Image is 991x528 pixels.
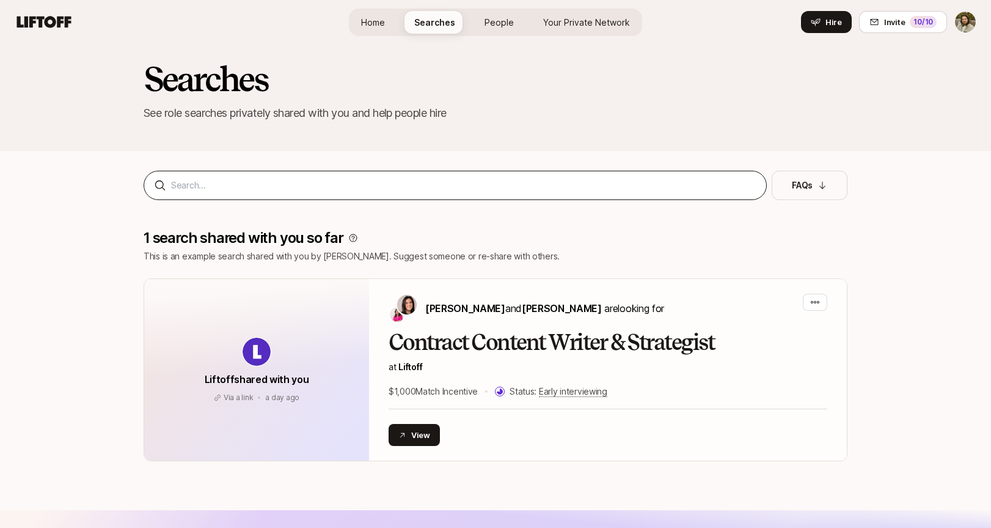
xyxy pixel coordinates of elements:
span: [PERSON_NAME] [425,302,505,314]
button: View [389,424,440,446]
a: Your Private Network [533,11,640,34]
p: 1 search shared with you so far [144,229,343,247]
span: Liftoff shared with you [205,373,309,385]
span: Hire [825,16,842,28]
button: Hire [801,11,852,33]
span: Home [361,16,385,29]
a: Searches [404,11,465,34]
p: Status: [510,384,607,399]
img: avatar-url [243,338,271,366]
button: FAQs [772,171,847,200]
h2: Contract Content Writer & Strategist [389,330,827,355]
p: FAQs [792,178,813,193]
p: are looking for [425,300,664,316]
span: Your Private Network [543,16,630,29]
span: Liftoff [398,362,422,372]
img: Emma Frane [390,307,404,322]
button: Chris Andrews [954,11,976,33]
input: Search... [171,178,756,193]
p: Via a link [224,392,254,403]
a: People [475,11,524,34]
a: Home [351,11,395,34]
span: Invite [884,16,905,28]
button: Invite10/10 [859,11,947,33]
p: This is an example search shared with you by [PERSON_NAME]. Suggest someone or re-share with others. [144,249,847,264]
span: People [485,16,514,29]
img: Eleanor Morgan [397,295,417,314]
p: See role searches privately shared with you and help people hire [144,105,847,122]
p: at [389,360,827,374]
span: and [505,302,602,314]
span: Early interviewing [539,386,607,397]
p: $1,000 Match Incentive [389,384,478,399]
h2: Searches [144,61,847,97]
img: Chris Andrews [955,12,976,32]
span: [PERSON_NAME] [522,302,602,314]
div: 10 /10 [910,16,937,28]
span: October 6, 2025 4:40pm [265,393,299,402]
span: Searches [414,16,455,29]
